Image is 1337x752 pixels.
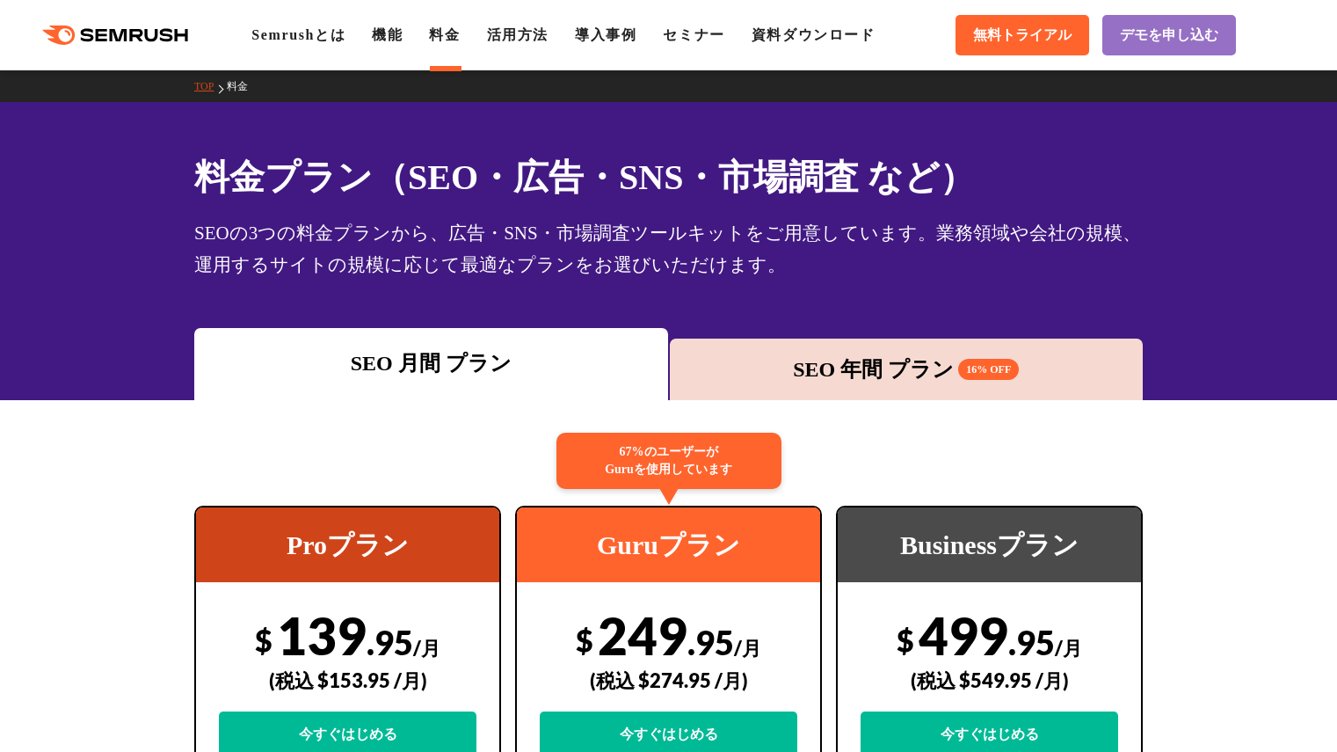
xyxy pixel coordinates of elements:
[227,80,261,92] a: 料金
[1055,636,1082,660] span: /月
[1008,622,1055,662] span: .95
[194,217,1143,281] div: SEOの3つの料金プランから、広告・SNS・市場調査ツールキットをご用意しています。業務領域や会社の規模、運用するサイトの規模に応じて最適なプランをお選びいただけます。
[1102,15,1236,55] a: デモを申し込む
[734,636,761,660] span: /月
[687,622,734,662] span: .95
[540,649,797,712] div: (税込 $274.95 /月)
[413,636,440,660] span: /月
[958,359,1019,380] span: 16% OFF
[838,507,1141,582] div: Businessプラン
[251,27,345,42] a: Semrushとは
[219,649,476,712] div: (税込 $153.95 /月)
[194,80,227,92] a: TOP
[897,622,914,658] span: $
[517,507,820,582] div: Guruプラン
[367,622,413,662] span: .95
[203,347,659,379] div: SEO 月間 プラン
[973,26,1072,45] span: 無料トライアル
[1120,26,1218,45] span: デモを申し込む
[679,354,1135,385] div: SEO 年間 プラン
[752,27,876,42] a: 資料ダウンロード
[956,15,1089,55] a: 無料トライアル
[556,433,781,489] div: 67%のユーザーが Guruを使用しています
[196,507,499,582] div: Proプラン
[372,27,403,42] a: 機能
[663,27,724,42] a: セミナー
[576,622,593,658] span: $
[861,649,1118,712] div: (税込 $549.95 /月)
[487,27,549,42] a: 活用方法
[575,27,636,42] a: 導入事例
[429,27,460,42] a: 料金
[255,622,272,658] span: $
[194,151,1143,203] h1: 料金プラン（SEO・広告・SNS・市場調査 など）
